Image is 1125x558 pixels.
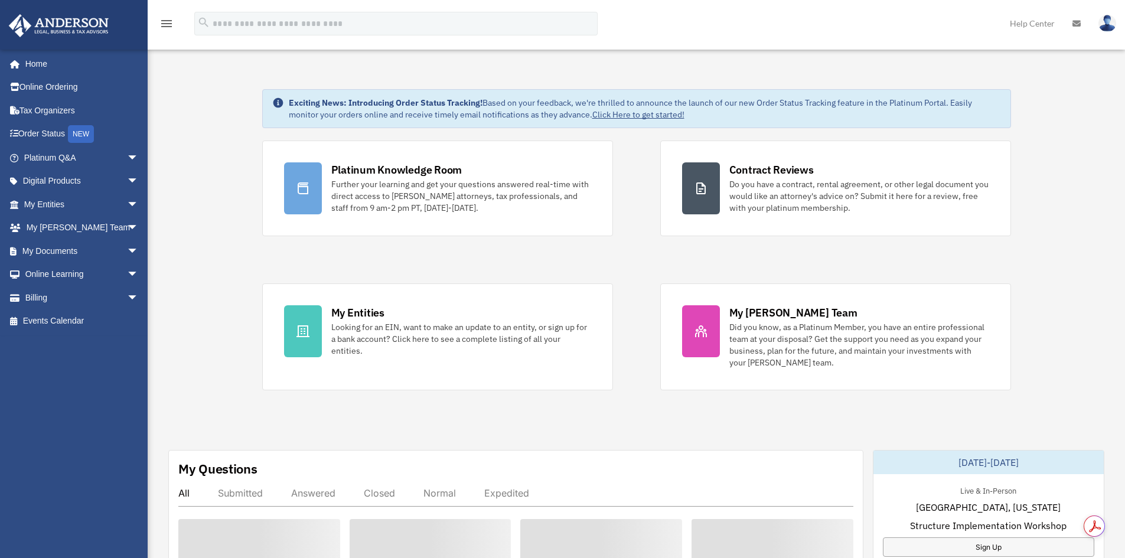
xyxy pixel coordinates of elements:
[331,305,384,320] div: My Entities
[916,500,1061,514] span: [GEOGRAPHIC_DATA], [US_STATE]
[8,309,156,333] a: Events Calendar
[873,451,1104,474] div: [DATE]-[DATE]
[660,141,1011,236] a: Contract Reviews Do you have a contract, rental agreement, or other legal document you would like...
[729,305,857,320] div: My [PERSON_NAME] Team
[8,169,156,193] a: Digital Productsarrow_drop_down
[8,52,151,76] a: Home
[951,484,1026,496] div: Live & In-Person
[729,162,814,177] div: Contract Reviews
[484,487,529,499] div: Expedited
[660,283,1011,390] a: My [PERSON_NAME] Team Did you know, as a Platinum Member, you have an entire professional team at...
[331,162,462,177] div: Platinum Knowledge Room
[197,16,210,29] i: search
[159,17,174,31] i: menu
[5,14,112,37] img: Anderson Advisors Platinum Portal
[289,97,1001,120] div: Based on your feedback, we're thrilled to announce the launch of our new Order Status Tracking fe...
[910,518,1067,533] span: Structure Implementation Workshop
[289,97,482,108] strong: Exciting News: Introducing Order Status Tracking!
[127,169,151,194] span: arrow_drop_down
[127,263,151,287] span: arrow_drop_down
[729,321,989,368] div: Did you know, as a Platinum Member, you have an entire professional team at your disposal? Get th...
[8,146,156,169] a: Platinum Q&Aarrow_drop_down
[262,283,613,390] a: My Entities Looking for an EIN, want to make an update to an entity, or sign up for a bank accoun...
[364,487,395,499] div: Closed
[331,321,591,357] div: Looking for an EIN, want to make an update to an entity, or sign up for a bank account? Click her...
[218,487,263,499] div: Submitted
[127,286,151,310] span: arrow_drop_down
[883,537,1094,557] a: Sign Up
[178,460,257,478] div: My Questions
[331,178,591,214] div: Further your learning and get your questions answered real-time with direct access to [PERSON_NAM...
[592,109,684,120] a: Click Here to get started!
[127,192,151,217] span: arrow_drop_down
[8,216,156,240] a: My [PERSON_NAME] Teamarrow_drop_down
[8,192,156,216] a: My Entitiesarrow_drop_down
[291,487,335,499] div: Answered
[8,76,156,99] a: Online Ordering
[8,286,156,309] a: Billingarrow_drop_down
[729,178,989,214] div: Do you have a contract, rental agreement, or other legal document you would like an attorney's ad...
[1098,15,1116,32] img: User Pic
[68,125,94,143] div: NEW
[8,99,156,122] a: Tax Organizers
[8,263,156,286] a: Online Learningarrow_drop_down
[8,239,156,263] a: My Documentsarrow_drop_down
[423,487,456,499] div: Normal
[127,216,151,240] span: arrow_drop_down
[262,141,613,236] a: Platinum Knowledge Room Further your learning and get your questions answered real-time with dire...
[178,487,190,499] div: All
[8,122,156,146] a: Order StatusNEW
[159,21,174,31] a: menu
[127,146,151,170] span: arrow_drop_down
[127,239,151,263] span: arrow_drop_down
